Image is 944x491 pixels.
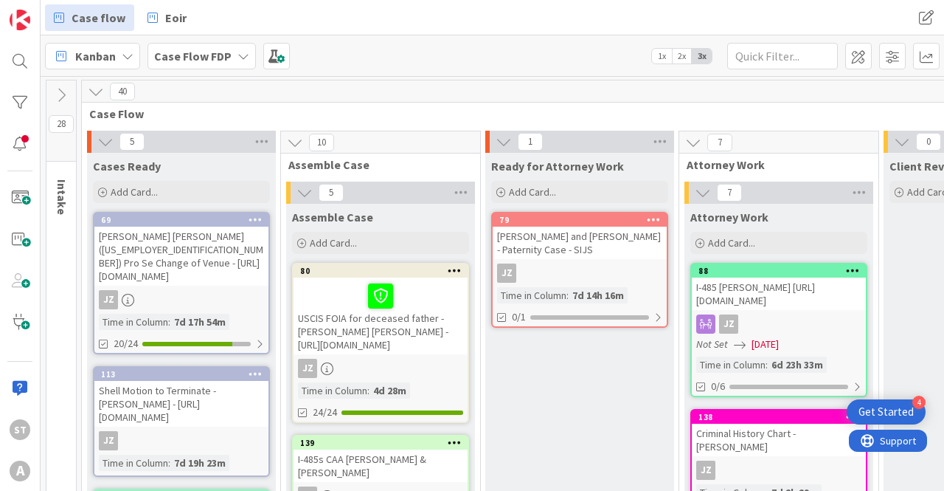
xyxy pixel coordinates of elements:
[154,49,232,63] b: Case Flow FDP
[10,419,30,440] div: ST
[707,134,732,151] span: 7
[10,10,30,30] img: Visit kanbanzone.com
[309,134,334,151] span: 10
[168,314,170,330] span: :
[369,382,410,399] div: 4d 28m
[75,47,116,65] span: Kanban
[101,369,268,380] div: 113
[493,264,667,283] div: JZ
[569,287,628,303] div: 7d 14h 16m
[912,396,926,409] div: 4
[847,399,926,425] div: Open Get Started checklist, remaining modules: 4
[300,266,468,276] div: 80
[708,236,755,250] span: Add Card...
[170,455,229,471] div: 7d 19h 23m
[692,264,866,310] div: 88I-485 [PERSON_NAME] [URL][DOMAIN_NAME]
[300,438,468,448] div: 139
[752,337,779,352] span: [DATE]
[165,9,187,27] span: Eoir
[94,381,268,427] div: Shell Motion to Terminate - [PERSON_NAME] - [URL][DOMAIN_NAME]
[692,278,866,310] div: I-485 [PERSON_NAME] [URL][DOMAIN_NAME]
[768,357,827,373] div: 6d 23h 33m
[94,213,268,227] div: 69
[493,213,667,259] div: 79[PERSON_NAME] and [PERSON_NAME] - Paternity Case - SIJS
[727,43,838,69] input: Quick Filter...
[687,157,860,172] span: Attorney Work
[698,266,866,276] div: 88
[170,314,229,330] div: 7d 17h 54m
[696,337,728,351] i: Not Set
[698,412,866,422] div: 138
[294,278,468,354] div: USCIS FOIA for deceased father - [PERSON_NAME] [PERSON_NAME] - [URL][DOMAIN_NAME]
[94,368,268,381] div: 113
[139,4,195,31] a: Eoir
[310,236,357,250] span: Add Card...
[10,461,30,481] div: A
[672,49,692,63] span: 2x
[652,49,672,63] span: 1x
[518,133,543,151] span: 1
[497,264,516,283] div: JZ
[298,382,367,399] div: Time in Column
[119,133,145,151] span: 5
[719,315,738,334] div: JZ
[93,159,161,174] span: Cases Ready
[916,133,941,151] span: 0
[858,405,914,419] div: Get Started
[696,357,766,373] div: Time in Column
[294,436,468,482] div: 139I-485s CAA [PERSON_NAME] & [PERSON_NAME]
[288,157,462,172] span: Assemble Case
[31,2,67,20] span: Support
[45,4,134,31] a: Case flow
[94,290,268,309] div: JZ
[491,159,624,174] span: Ready for Attorney Work
[692,49,712,63] span: 3x
[692,424,866,456] div: Criminal History Chart - [PERSON_NAME]
[294,264,468,354] div: 80USCIS FOIA for deceased father - [PERSON_NAME] [PERSON_NAME] - [URL][DOMAIN_NAME]
[110,83,135,100] span: 40
[696,461,715,480] div: JZ
[101,215,268,225] div: 69
[566,287,569,303] span: :
[94,431,268,450] div: JZ
[512,309,526,325] span: 0/1
[717,184,742,202] span: 7
[114,336,138,351] span: 20/24
[292,210,373,224] span: Assemble Case
[497,287,566,303] div: Time in Column
[55,179,69,215] span: Intake
[367,382,369,399] span: :
[99,431,118,450] div: JZ
[298,359,317,378] div: JZ
[99,290,118,309] div: JZ
[99,314,168,330] div: Time in Column
[94,213,268,286] div: 69[PERSON_NAME] [PERSON_NAME] ([US_EMPLOYER_IDENTIFICATION_NUMBER]) Pro Se Change of Venue - [URL...
[111,185,158,199] span: Add Card...
[168,455,170,471] span: :
[766,357,768,373] span: :
[499,215,667,225] div: 79
[690,210,768,224] span: Attorney Work
[692,411,866,424] div: 138
[72,9,125,27] span: Case flow
[294,264,468,278] div: 80
[94,368,268,427] div: 113Shell Motion to Terminate - [PERSON_NAME] - [URL][DOMAIN_NAME]
[509,185,556,199] span: Add Card...
[99,455,168,471] div: Time in Column
[493,227,667,259] div: [PERSON_NAME] and [PERSON_NAME] - Paternity Case - SIJS
[692,264,866,278] div: 88
[692,461,866,480] div: JZ
[94,227,268,286] div: [PERSON_NAME] [PERSON_NAME] ([US_EMPLOYER_IDENTIFICATION_NUMBER]) Pro Se Change of Venue - [URL][...
[294,436,468,450] div: 139
[711,379,725,394] span: 0/6
[692,411,866,456] div: 138Criminal History Chart - [PERSON_NAME]
[294,359,468,378] div: JZ
[319,184,344,202] span: 5
[313,405,337,420] span: 24/24
[294,450,468,482] div: I-485s CAA [PERSON_NAME] & [PERSON_NAME]
[692,315,866,334] div: JZ
[49,115,74,133] span: 28
[493,213,667,227] div: 79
